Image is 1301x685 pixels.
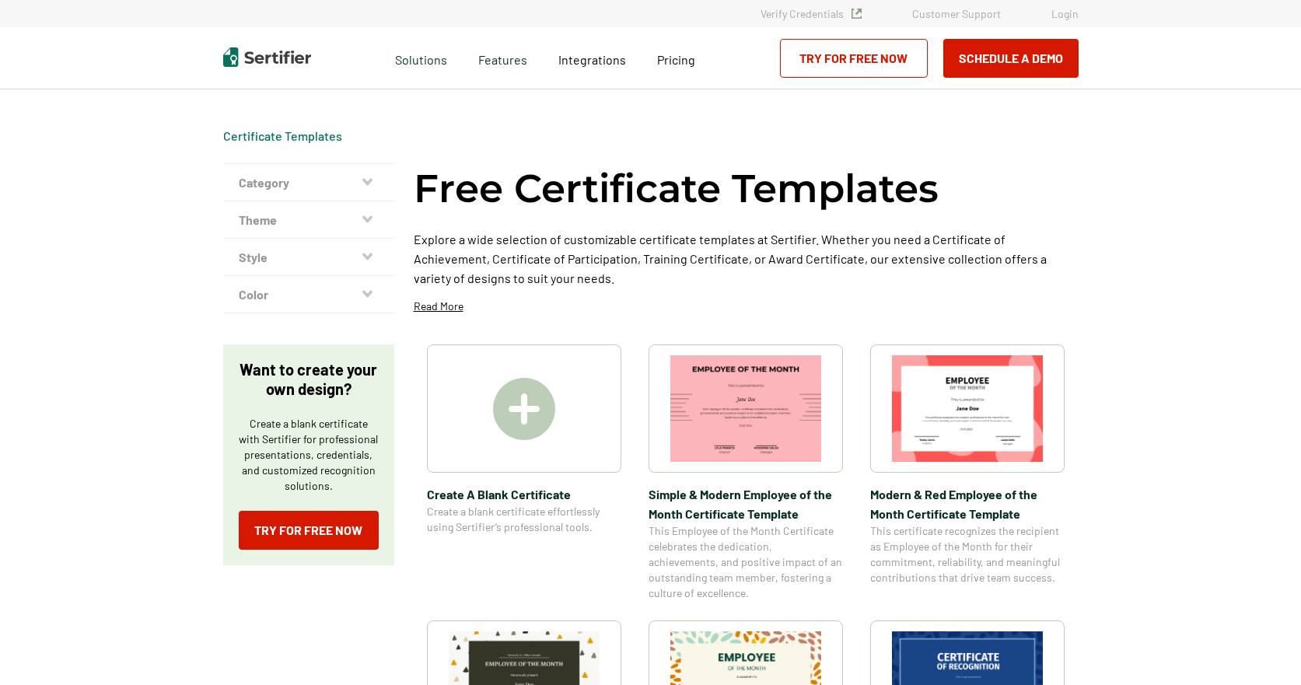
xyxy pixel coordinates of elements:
[649,484,843,523] span: Simple & Modern Employee of the Month Certificate Template
[657,48,695,68] a: Pricing
[223,201,394,239] button: Theme
[223,164,394,201] button: Category
[223,47,311,67] img: Sertifier | Digital Credentialing Platform
[870,523,1065,585] span: This certificate recognizes the recipient as Employee of the Month for their commitment, reliabil...
[649,523,843,601] span: This Employee of the Month Certificate celebrates the dedication, achievements, and positive impa...
[761,7,862,20] a: Verify Credentials
[239,511,379,550] a: Try for Free Now
[558,52,626,67] span: Integrations
[1051,7,1079,20] a: Login
[239,416,379,494] p: Create a blank certificate with Sertifier for professional presentations, credentials, and custom...
[870,484,1065,523] span: Modern & Red Employee of the Month Certificate Template
[558,48,626,68] a: Integrations
[657,52,695,67] span: Pricing
[852,9,862,19] img: Verified
[493,378,555,440] img: Create A Blank Certificate
[223,128,342,144] div: Breadcrumb
[239,360,379,399] p: Want to create your own design?
[223,128,342,143] a: Certificate Templates
[870,344,1065,601] a: Modern & Red Employee of the Month Certificate TemplateModern & Red Employee of the Month Certifi...
[427,484,621,504] span: Create A Blank Certificate
[414,229,1079,288] p: Explore a wide selection of customizable certificate templates at Sertifier. Whether you need a C...
[478,48,527,68] span: Features
[414,163,939,214] h1: Free Certificate Templates
[395,48,447,68] span: Solutions
[670,355,821,462] img: Simple & Modern Employee of the Month Certificate Template
[223,276,394,313] button: Color
[780,39,928,78] a: Try for Free Now
[223,128,342,144] span: Certificate Templates
[912,7,1001,20] a: Customer Support
[649,344,843,601] a: Simple & Modern Employee of the Month Certificate TemplateSimple & Modern Employee of the Month C...
[223,239,394,276] button: Style
[892,355,1043,462] img: Modern & Red Employee of the Month Certificate Template
[427,504,621,535] span: Create a blank certificate effortlessly using Sertifier’s professional tools.
[414,299,463,314] p: Read More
